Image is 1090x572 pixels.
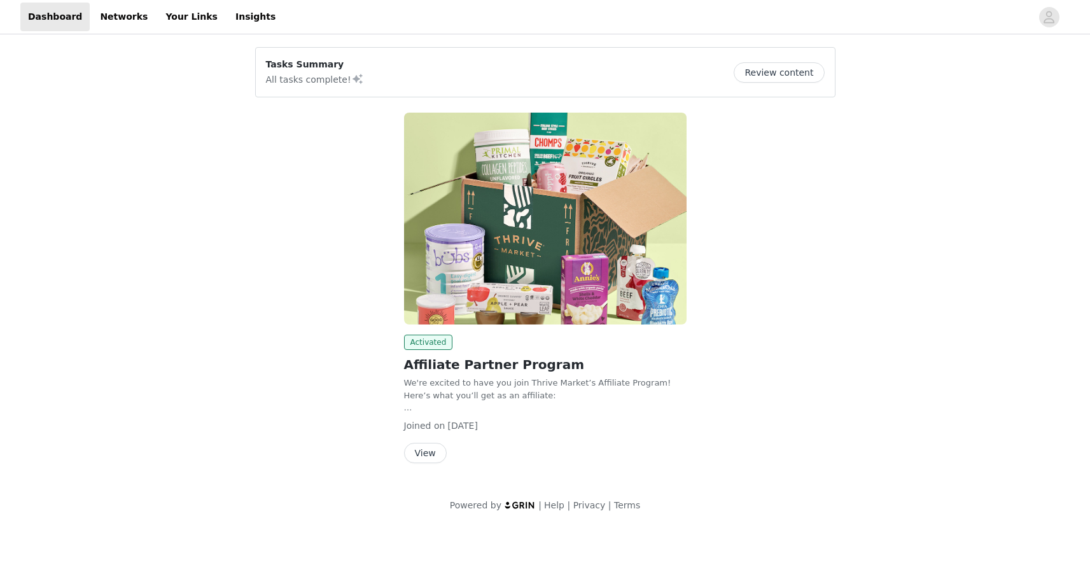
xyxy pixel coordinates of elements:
h2: Affiliate Partner Program [404,355,687,374]
a: View [404,449,447,458]
a: Help [544,500,564,510]
img: Thrive Market [404,113,687,324]
a: Privacy [573,500,606,510]
a: Networks [92,3,155,31]
button: Review content [734,62,824,83]
a: Dashboard [20,3,90,31]
span: Activated [404,335,453,350]
img: logo [504,501,536,509]
span: | [608,500,611,510]
p: Tasks Summary [266,58,364,71]
span: | [538,500,542,510]
span: Joined on [404,421,445,431]
a: Terms [614,500,640,510]
span: Powered by [450,500,501,510]
p: All tasks complete! [266,71,364,87]
span: | [567,500,570,510]
a: Your Links [158,3,225,31]
div: avatar [1043,7,1055,27]
a: Insights [228,3,283,31]
p: We're excited to have you join Thrive Market’s Affiliate Program! Here’s what you’ll get as an af... [404,377,687,401]
button: View [404,443,447,463]
span: [DATE] [448,421,478,431]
